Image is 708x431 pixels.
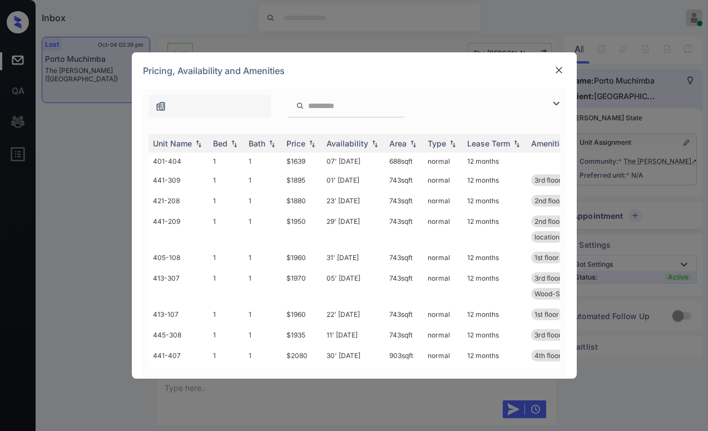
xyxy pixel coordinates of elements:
td: normal [423,211,463,247]
td: 441-209 [148,211,209,247]
td: 445-308 [148,325,209,345]
td: 743 sqft [385,170,423,190]
span: 3rd floor [534,274,561,282]
img: icon-zuma [549,97,563,110]
div: Amenities [531,139,568,148]
td: 413-307 [148,268,209,304]
td: 12 months [463,247,527,268]
span: 3rd floor [534,331,561,339]
td: 421-208 [148,190,209,211]
td: $1895 [282,170,322,190]
td: 441-407 [148,345,209,366]
td: 30' [DATE] [322,345,385,366]
img: icon-zuma [296,101,304,111]
td: $1960 [282,304,322,325]
td: 1 [209,268,244,304]
img: sorting [193,140,204,148]
td: 405-108 [148,247,209,268]
img: sorting [266,140,278,148]
td: 12 months [463,345,527,366]
td: 413-107 [148,304,209,325]
td: 1 [209,345,244,366]
img: close [553,65,565,76]
td: 1 [244,345,282,366]
td: normal [423,153,463,170]
td: 1 [209,304,244,325]
td: 743 sqft [385,325,423,345]
td: 1 [244,366,282,386]
td: $1960 [282,247,322,268]
td: 743 sqft [385,247,423,268]
td: 12 months [463,170,527,190]
td: $2025 [282,366,322,386]
td: 743 sqft [385,211,423,247]
span: 2nd floor [534,217,562,226]
img: sorting [408,140,419,148]
div: Price [286,139,305,148]
td: 22' [DATE] [322,304,385,325]
td: 1 [209,325,244,345]
td: 1 [209,170,244,190]
td: 11' [DATE] [322,325,385,345]
span: 3rd floor [534,176,561,184]
td: 1 [209,190,244,211]
td: 1 [244,153,282,170]
td: 12 months [463,190,527,211]
td: $1935 [282,325,322,345]
td: 12 months [463,268,527,304]
td: 29' [DATE] [322,211,385,247]
img: sorting [306,140,318,148]
td: normal [423,268,463,304]
td: $1639 [282,153,322,170]
img: sorting [369,140,380,148]
div: Pricing, Availability and Amenities [132,52,577,89]
div: Availability [326,139,368,148]
td: 401-404 [148,153,209,170]
td: 1 [244,247,282,268]
td: normal [423,170,463,190]
td: normal [423,190,463,211]
td: 23' [DATE] [322,190,385,211]
td: 903 sqft [385,345,423,366]
td: 07' [DATE] [322,153,385,170]
td: 1 [244,268,282,304]
div: Type [428,139,446,148]
td: normal [423,345,463,366]
td: $2080 [282,345,322,366]
td: $1970 [282,268,322,304]
td: 1 [244,211,282,247]
td: 413-103 [148,366,209,386]
td: 688 sqft [385,153,423,170]
div: Unit Name [153,139,192,148]
td: 1 [209,153,244,170]
div: Bath [249,139,265,148]
td: 1 [244,170,282,190]
td: 12 months [463,366,527,386]
span: 1st floor [534,253,559,262]
td: 1 [209,247,244,268]
td: $1950 [282,211,322,247]
td: 743 sqft [385,190,423,211]
td: 01' [DATE] [322,170,385,190]
td: 743 sqft [385,268,423,304]
td: $1880 [282,190,322,211]
td: 1 [244,190,282,211]
span: Wood-Style Floo... [534,290,592,298]
img: sorting [229,140,240,148]
td: normal [423,304,463,325]
img: sorting [447,140,458,148]
td: 1 [209,211,244,247]
td: 1 [244,325,282,345]
div: Area [389,139,407,148]
span: 1st floor [534,310,559,319]
td: 12 months [463,153,527,170]
td: 10' [DATE] [322,366,385,386]
span: 4th floor [534,351,561,360]
td: 05' [DATE] [322,268,385,304]
img: sorting [511,140,522,148]
td: 1 [244,304,282,325]
div: Lease Term [467,139,510,148]
span: 2nd floor [534,197,562,205]
td: 1 [209,366,244,386]
td: 12 months [463,211,527,247]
